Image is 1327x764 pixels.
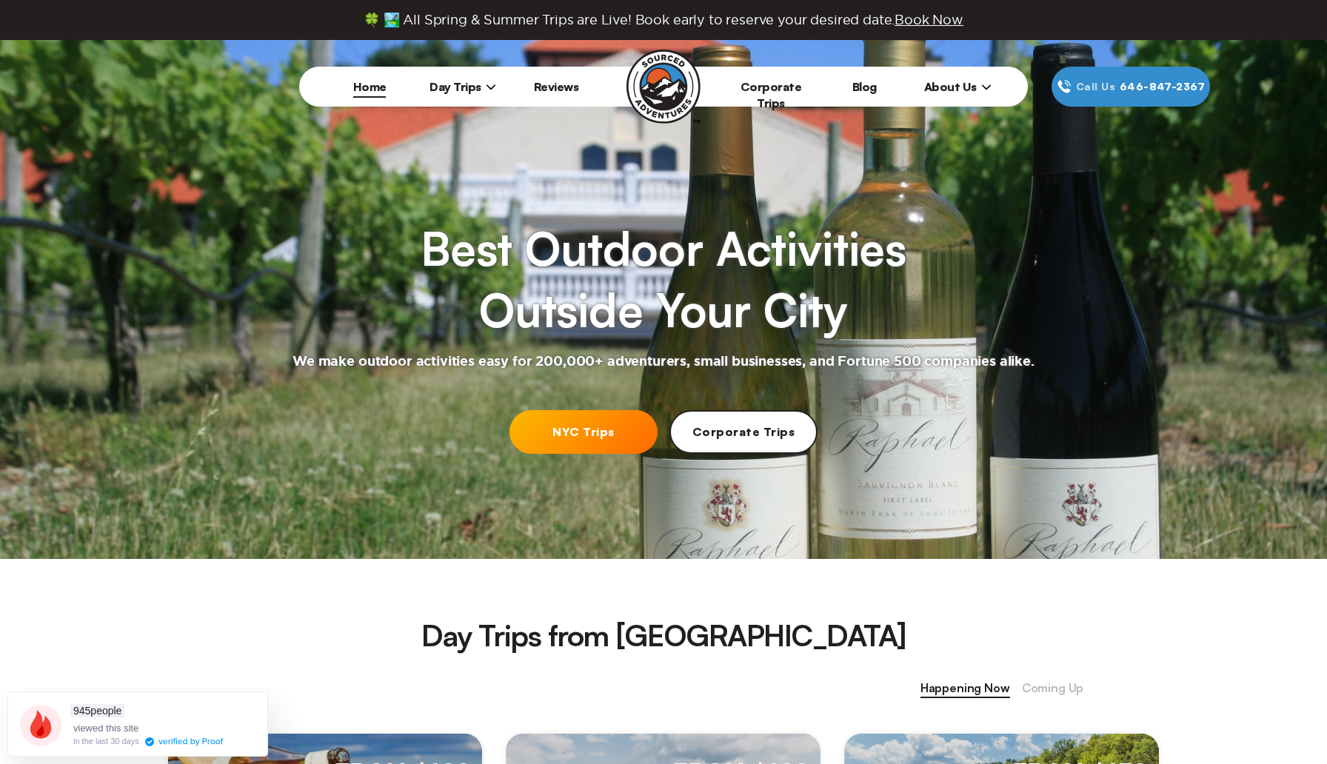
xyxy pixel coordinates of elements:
[669,410,818,454] a: Corporate Trips
[1052,67,1210,107] a: Call Us646‍-847‍-2367
[73,705,90,717] span: 945
[364,12,963,28] span: 🍀 🏞️ All Spring & Summer Trips are Live! Book early to reserve your desired date.
[293,353,1034,371] h2: We make outdoor activities easy for 200,000+ adventurers, small businesses, and Fortune 500 compa...
[429,79,496,94] span: Day Trips
[895,13,963,27] span: Book Now
[353,79,387,94] a: Home
[421,218,906,341] h1: Best Outdoor Activities Outside Your City
[920,679,1010,698] span: Happening Now
[1022,679,1084,698] span: Coming Up
[73,723,138,734] span: viewed this site
[73,737,139,745] div: in the last 30 days
[534,79,579,94] a: Reviews
[741,79,802,110] a: Corporate Trips
[852,79,877,94] a: Blog
[1072,78,1120,95] span: Call Us
[626,50,701,124] img: Sourced Adventures company logo
[70,704,124,717] span: people
[924,79,992,94] span: About Us
[509,410,658,454] a: NYC Trips
[1120,78,1205,95] span: 646‍-847‍-2367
